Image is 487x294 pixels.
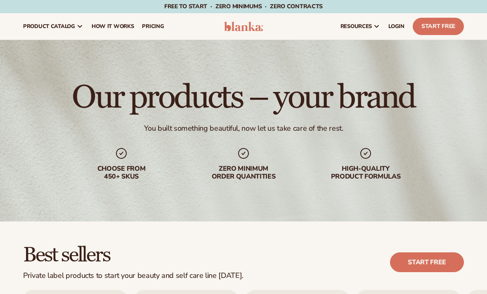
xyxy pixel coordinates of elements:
[23,271,243,280] div: Private label products to start your beauty and self care line [DATE].
[92,23,134,30] span: How It Works
[142,23,164,30] span: pricing
[336,13,384,40] a: resources
[224,21,263,31] img: logo
[19,13,87,40] a: product catalog
[313,165,418,181] div: High-quality product formulas
[23,23,75,30] span: product catalog
[191,165,296,181] div: Zero minimum order quantities
[138,13,168,40] a: pricing
[413,18,464,35] a: Start Free
[87,13,138,40] a: How It Works
[69,165,174,181] div: Choose from 450+ Skus
[164,2,323,10] span: Free to start · ZERO minimums · ZERO contracts
[388,23,404,30] span: LOGIN
[390,252,464,272] a: Start free
[340,23,372,30] span: resources
[384,13,409,40] a: LOGIN
[23,245,243,266] h2: Best sellers
[144,124,343,133] div: You built something beautiful, now let us take care of the rest.
[72,81,415,114] h1: Our products – your brand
